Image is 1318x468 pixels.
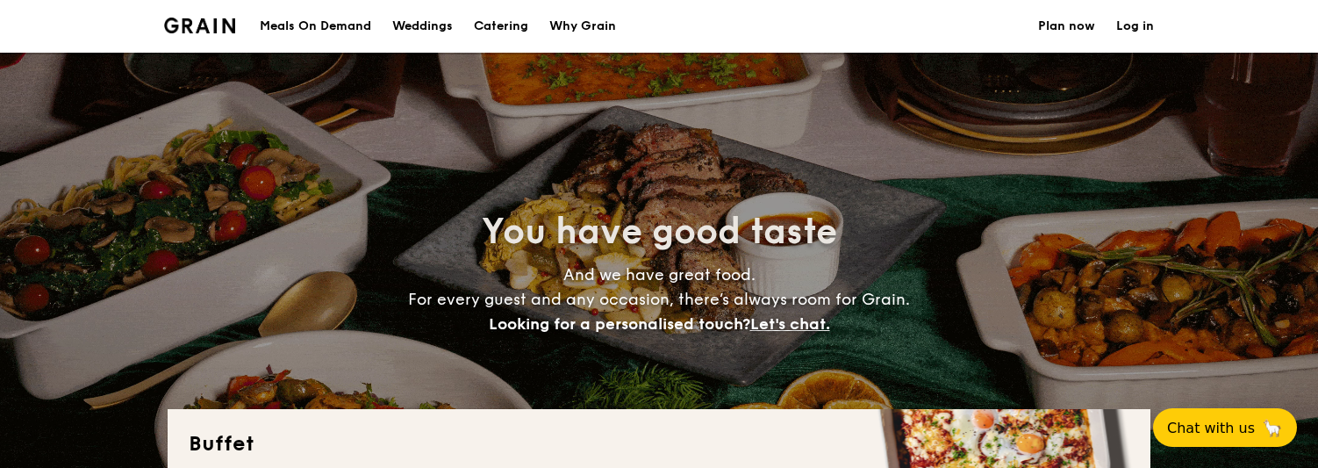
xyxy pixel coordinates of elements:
button: Chat with us🦙 [1153,408,1297,447]
span: Let's chat. [750,314,830,334]
span: You have good taste [482,211,837,253]
a: Logotype [164,18,235,33]
span: Looking for a personalised touch? [489,314,750,334]
span: Chat with us [1167,420,1255,436]
span: 🦙 [1262,418,1283,438]
h2: Buffet [189,430,1129,458]
span: And we have great food. For every guest and any occasion, there’s always room for Grain. [408,265,910,334]
img: Grain [164,18,235,33]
